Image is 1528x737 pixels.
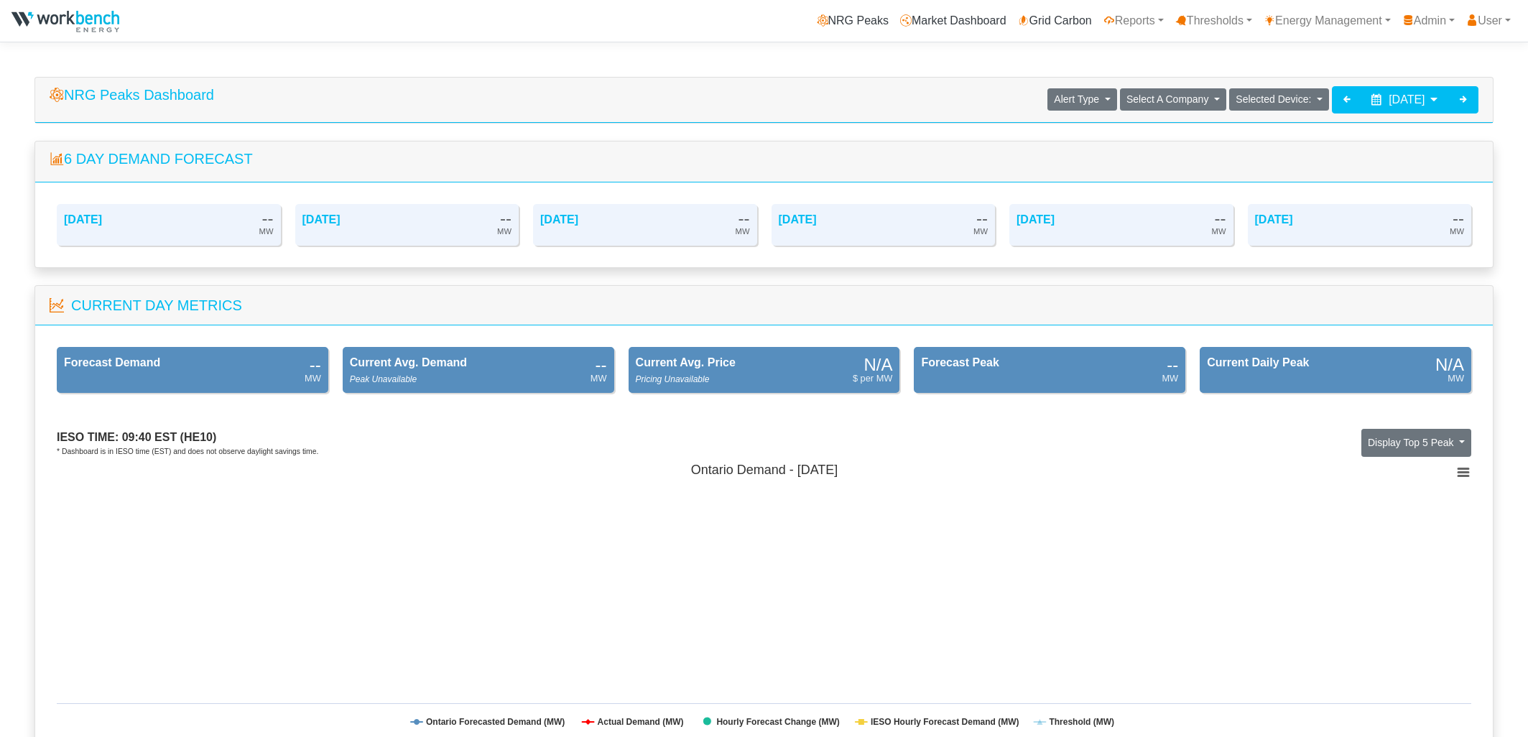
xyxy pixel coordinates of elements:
[598,717,684,727] tspan: Actual Demand (MW)
[973,225,988,238] div: MW
[1368,437,1454,448] span: Display Top 5 Peak
[71,295,242,316] div: Current Day Metrics
[691,463,838,477] tspan: Ontario Demand - [DATE]
[1215,211,1226,225] div: --
[1212,225,1226,238] div: MW
[894,6,1012,35] a: Market Dashboard
[1167,358,1178,371] div: --
[1126,93,1208,105] span: Select A Company
[976,211,988,225] div: --
[50,86,214,103] h5: NRG Peaks Dashboard
[1236,93,1311,105] span: Selected Device:
[122,431,217,443] span: 09:40 EST (HE10)
[1361,429,1471,458] button: Display Top 5 Peak
[426,717,565,727] tspan: Ontario Forecasted Demand (MW)
[736,225,750,238] div: MW
[871,717,1019,727] tspan: IESO Hourly Forecast Demand (MW)
[1450,225,1464,238] div: MW
[500,211,511,225] div: --
[1435,358,1464,371] div: N/A
[302,213,341,226] a: [DATE]
[57,446,318,458] div: * Dashboard is in IESO time (EST) and does not observe daylight savings time.
[305,371,321,385] div: MW
[350,354,467,371] div: Current Avg. Demand
[497,225,511,238] div: MW
[779,213,817,226] a: [DATE]
[1460,6,1517,35] a: User
[811,6,894,35] a: NRG Peaks
[1255,213,1293,226] a: [DATE]
[716,717,839,727] tspan: Hourly Forecast Change (MW)
[50,150,1478,167] h5: 6 Day Demand Forecast
[11,11,119,32] img: NRGPeaks.png
[310,358,321,371] div: --
[636,373,710,386] div: Pricing Unavailable
[64,354,160,371] div: Forecast Demand
[1098,6,1170,35] a: Reports
[57,431,119,443] span: IESO time:
[921,354,999,371] div: Forecast Peak
[1448,371,1464,385] div: MW
[1207,354,1309,371] div: Current Daily Peak
[1047,88,1116,111] button: Alert Type
[1229,88,1329,111] button: Selected Device:
[863,358,892,371] div: N/A
[1170,6,1258,35] a: Thresholds
[64,213,102,226] a: [DATE]
[1017,213,1055,226] a: [DATE]
[1012,6,1098,35] a: Grid Carbon
[1453,211,1464,225] div: --
[1120,88,1226,111] button: Select A Company
[1049,717,1114,727] tspan: Threshold (MW)
[1389,93,1425,106] span: [DATE]
[636,354,736,371] div: Current Avg. Price
[1162,371,1178,385] div: MW
[738,211,750,225] div: --
[1258,6,1397,35] a: Energy Management
[596,358,607,371] div: --
[591,371,607,385] div: MW
[350,373,417,386] div: Peak Unavailable
[540,213,578,226] a: [DATE]
[853,371,892,385] div: $ per MW
[1397,6,1460,35] a: Admin
[262,211,274,225] div: --
[1054,93,1099,105] span: Alert Type
[259,225,274,238] div: MW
